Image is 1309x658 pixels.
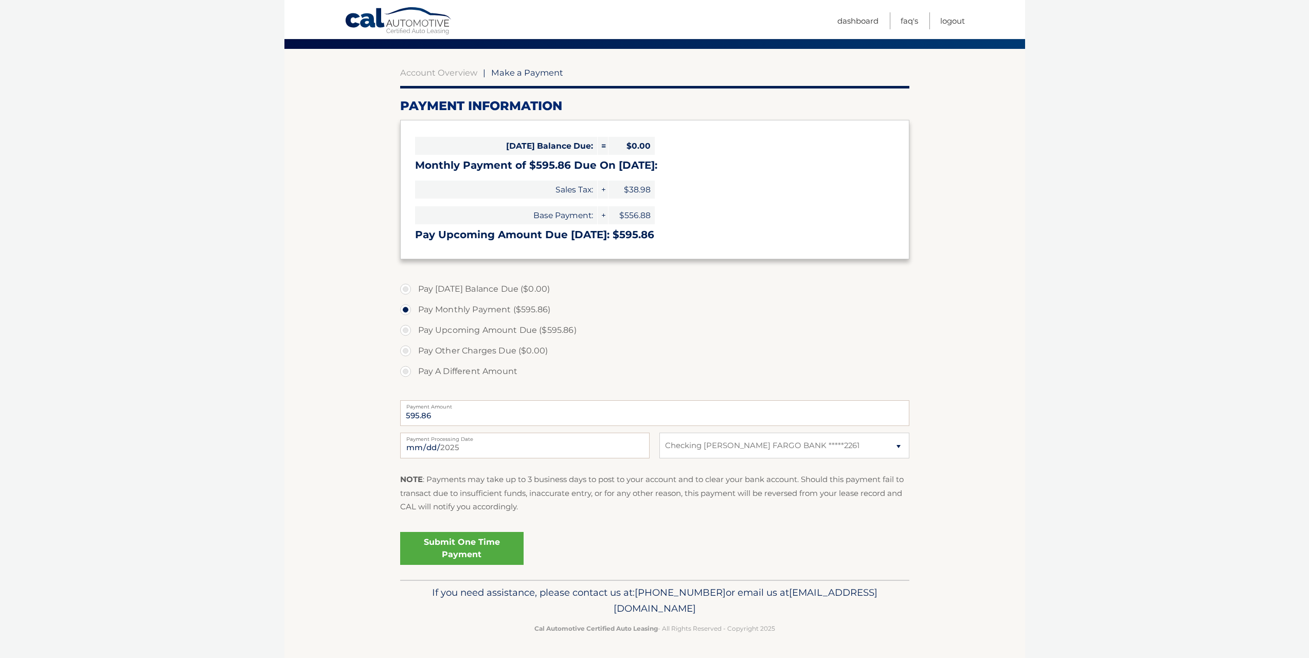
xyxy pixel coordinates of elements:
label: Pay Upcoming Amount Due ($595.86) [400,320,909,341]
span: $556.88 [608,206,655,224]
input: Payment Amount [400,400,909,426]
a: Cal Automotive [345,7,453,37]
a: Account Overview [400,67,477,78]
span: | [483,67,486,78]
p: - All Rights Reserved - Copyright 2025 [407,623,903,634]
strong: Cal Automotive Certified Auto Leasing [534,625,658,632]
strong: NOTE [400,474,423,484]
p: : Payments may take up to 3 business days to post to your account and to clear your bank account.... [400,473,909,513]
label: Pay A Different Amount [400,361,909,382]
label: Pay Monthly Payment ($595.86) [400,299,909,320]
a: FAQ's [901,12,918,29]
span: [DATE] Balance Due: [415,137,597,155]
span: + [598,206,608,224]
span: = [598,137,608,155]
span: $38.98 [608,181,655,199]
span: $0.00 [608,137,655,155]
h2: Payment Information [400,98,909,114]
h3: Pay Upcoming Amount Due [DATE]: $595.86 [415,228,894,241]
h3: Monthly Payment of $595.86 Due On [DATE]: [415,159,894,172]
span: [PHONE_NUMBER] [635,586,726,598]
span: Sales Tax: [415,181,597,199]
label: Payment Processing Date [400,433,650,441]
a: Dashboard [837,12,878,29]
span: Base Payment: [415,206,597,224]
label: Pay Other Charges Due ($0.00) [400,341,909,361]
input: Payment Date [400,433,650,458]
span: + [598,181,608,199]
p: If you need assistance, please contact us at: or email us at [407,584,903,617]
a: Logout [940,12,965,29]
label: Payment Amount [400,400,909,408]
label: Pay [DATE] Balance Due ($0.00) [400,279,909,299]
a: Submit One Time Payment [400,532,524,565]
span: Make a Payment [491,67,563,78]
